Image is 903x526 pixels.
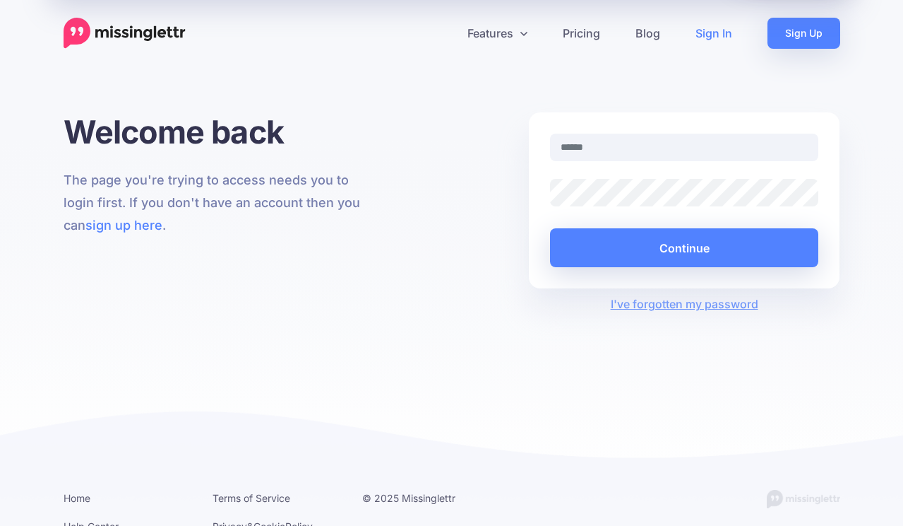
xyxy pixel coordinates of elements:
[550,228,819,267] button: Continue
[64,492,90,504] a: Home
[611,297,758,311] a: I've forgotten my password
[450,18,545,49] a: Features
[678,18,750,49] a: Sign In
[213,492,290,504] a: Terms of Service
[545,18,618,49] a: Pricing
[767,18,840,49] a: Sign Up
[618,18,678,49] a: Blog
[85,218,162,233] a: sign up here
[64,112,375,151] h1: Welcome back
[64,169,375,237] p: The page you're trying to access needs you to login first. If you don't have an account then you ...
[362,489,491,507] li: © 2025 Missinglettr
